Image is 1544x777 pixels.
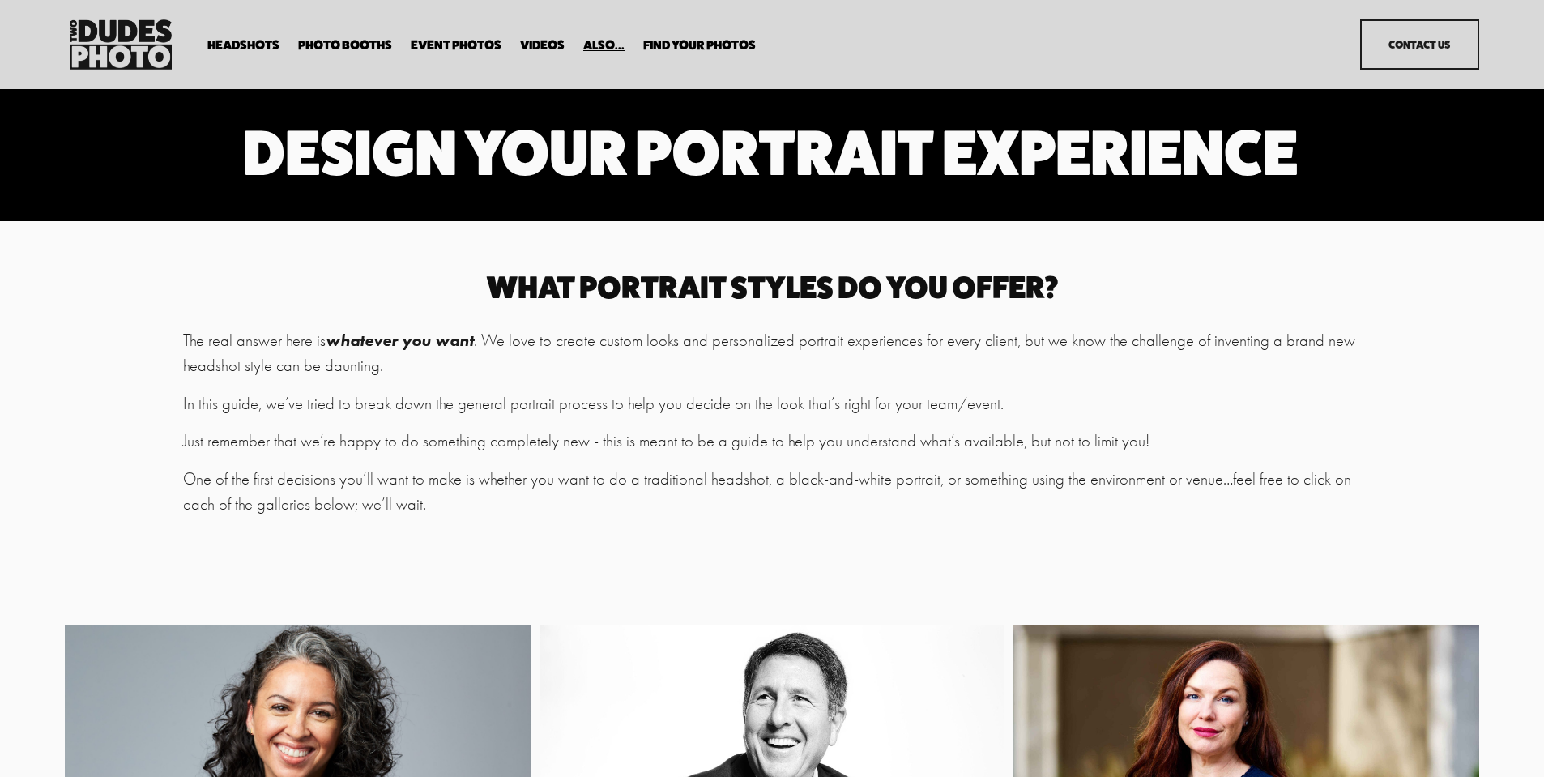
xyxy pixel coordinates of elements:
[326,330,474,350] em: whatever you want
[411,38,501,53] a: Event Photos
[65,15,177,74] img: Two Dudes Photo | Headshots, Portraits &amp; Photo Booths
[183,272,1360,302] h2: What portrait Styles do you offer?
[520,38,565,53] a: Videos
[207,39,279,52] span: Headshots
[643,39,756,52] span: Find Your Photos
[1360,19,1479,70] a: Contact Us
[583,38,625,53] a: folder dropdown
[183,467,1360,517] p: One of the first decisions you’ll want to make is whether you want to do a traditional headshot, ...
[643,38,756,53] a: folder dropdown
[298,39,392,52] span: Photo Booths
[243,120,1298,184] h1: design your portrait experience
[583,39,625,52] span: Also...
[298,38,392,53] a: folder dropdown
[207,38,279,53] a: folder dropdown
[183,328,1360,378] p: The real answer here is . We love to create custom looks and personalized portrait experiences fo...
[183,391,1360,416] p: In this guide, we’ve tried to break down the general portrait process to help you decide on the l...
[183,429,1360,454] p: Just remember that we’re happy to do something completely new - this is meant to be a guide to he...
